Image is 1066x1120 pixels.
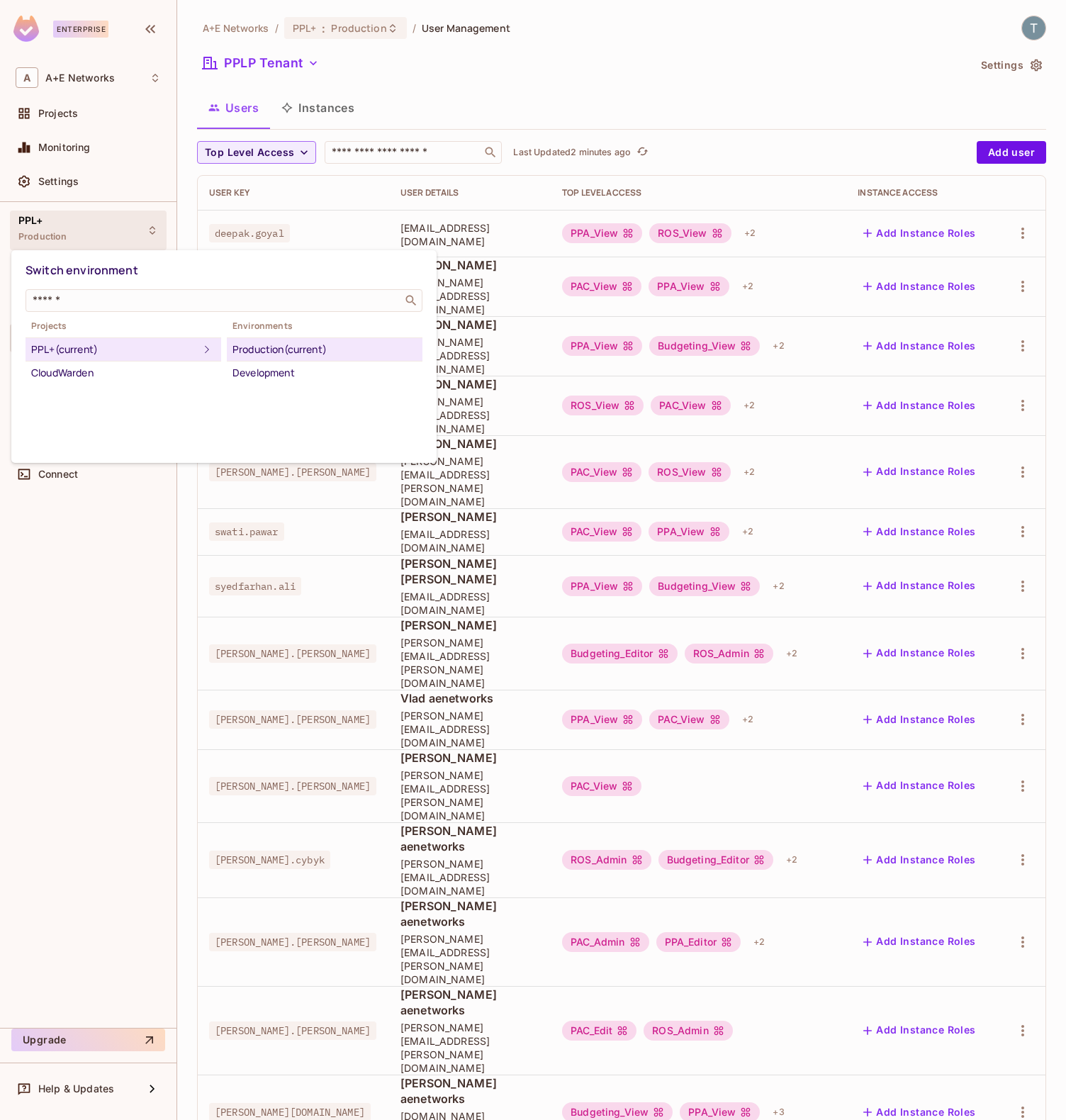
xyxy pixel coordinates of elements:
[227,320,422,332] span: Environments
[232,364,417,381] div: Development
[232,341,417,358] div: Production (current)
[31,364,215,381] div: CloudWarden
[26,262,138,278] span: Switch environment
[26,320,221,332] span: Projects
[31,341,198,358] div: PPL+ (current)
